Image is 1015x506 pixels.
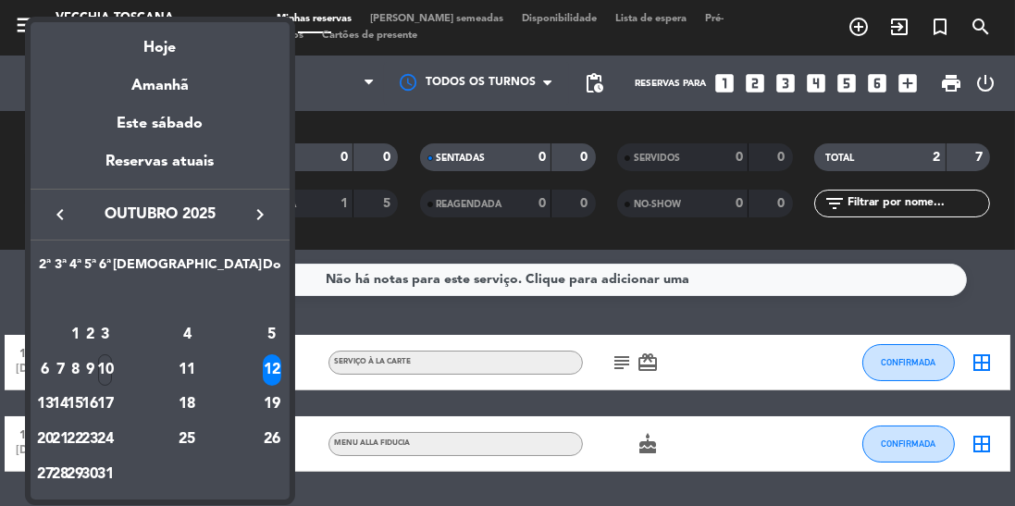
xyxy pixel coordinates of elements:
[243,203,277,227] button: keyboard_arrow_right
[53,352,68,388] td: 7 de outubro de 2025
[263,354,281,386] div: 12
[120,389,254,420] div: 18
[38,388,53,423] td: 13 de outubro de 2025
[38,352,53,388] td: 6 de outubro de 2025
[53,422,68,457] td: 21 de outubro de 2025
[113,422,262,457] td: 25 de outubro de 2025
[262,422,282,457] td: 26 de outubro de 2025
[98,319,112,351] div: 3
[113,317,262,352] td: 4 de outubro de 2025
[113,254,262,283] th: Sábado
[262,254,282,283] th: Domingo
[83,319,97,351] div: 2
[120,319,254,351] div: 4
[38,422,53,457] td: 20 de outubro de 2025
[77,203,243,227] span: outubro 2025
[31,60,290,98] div: Amanhã
[249,204,271,226] i: keyboard_arrow_right
[262,317,282,352] td: 5 de outubro de 2025
[68,354,82,386] div: 8
[82,254,97,283] th: Quinta-feira
[262,388,282,423] td: 19 de outubro de 2025
[82,317,97,352] td: 2 de outubro de 2025
[263,424,281,455] div: 26
[68,319,82,351] div: 1
[120,354,254,386] div: 11
[97,422,112,457] td: 24 de outubro de 2025
[263,389,281,420] div: 19
[68,254,82,283] th: Quarta-feira
[97,388,112,423] td: 17 de outubro de 2025
[97,352,112,388] td: 10 de outubro de 2025
[68,422,82,457] td: 22 de outubro de 2025
[68,352,82,388] td: 8 de outubro de 2025
[113,388,262,423] td: 18 de outubro de 2025
[54,354,68,386] div: 7
[54,424,68,455] div: 21
[82,388,97,423] td: 16 de outubro de 2025
[97,317,112,352] td: 3 de outubro de 2025
[98,389,112,420] div: 17
[83,354,97,386] div: 9
[31,98,290,150] div: Este sábado
[262,352,282,388] td: 12 de outubro de 2025
[98,424,112,455] div: 24
[31,22,290,60] div: Hoje
[49,204,71,226] i: keyboard_arrow_left
[98,354,112,386] div: 10
[83,424,97,455] div: 23
[54,459,68,490] div: 28
[38,254,53,283] th: Segunda-feira
[39,389,53,420] div: 13
[113,352,262,388] td: 11 de outubro de 2025
[263,319,281,351] div: 5
[53,388,68,423] td: 14 de outubro de 2025
[39,424,53,455] div: 20
[82,422,97,457] td: 23 de outubro de 2025
[68,388,82,423] td: 15 de outubro de 2025
[54,389,68,420] div: 14
[68,457,82,492] td: 29 de outubro de 2025
[38,457,53,492] td: 27 de outubro de 2025
[120,424,254,455] div: 25
[31,150,290,188] div: Reservas atuais
[97,457,112,492] td: 31 de outubro de 2025
[68,389,82,420] div: 15
[97,254,112,283] th: Sexta-feira
[68,424,82,455] div: 22
[38,283,282,318] td: OUT
[53,457,68,492] td: 28 de outubro de 2025
[82,457,97,492] td: 30 de outubro de 2025
[43,203,77,227] button: keyboard_arrow_left
[98,459,112,490] div: 31
[39,354,53,386] div: 6
[68,459,82,490] div: 29
[83,459,97,490] div: 30
[39,459,53,490] div: 27
[82,352,97,388] td: 9 de outubro de 2025
[53,254,68,283] th: Terça-feira
[83,389,97,420] div: 16
[68,317,82,352] td: 1 de outubro de 2025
